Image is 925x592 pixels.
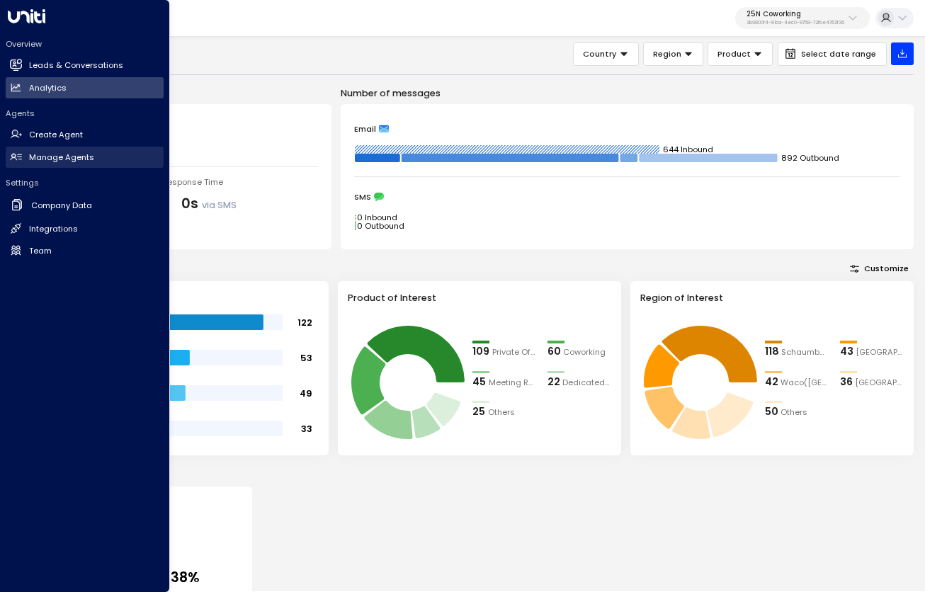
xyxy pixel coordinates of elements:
a: Leads & Conversations [6,55,164,76]
span: Dedicated Desk [562,377,611,389]
h2: Settings [6,177,164,188]
button: Customize [845,261,914,276]
h2: Analytics [29,82,67,94]
button: Country [573,42,639,66]
div: 109Private Office [472,344,536,360]
div: 118 [765,344,779,360]
button: Region [643,42,703,66]
div: 36 [840,375,853,390]
div: 60Coworking [547,344,611,360]
tspan: 892 Outbound [781,152,839,164]
span: 38% [171,568,235,588]
div: 45 [472,375,486,390]
tspan: 0 Outbound [357,220,404,232]
p: Engagement Metrics [45,86,331,100]
div: 25 [472,404,485,420]
a: Create Agent [6,125,164,146]
tspan: 49 [300,387,312,399]
div: 42 [765,375,778,390]
h2: Agents [6,108,164,119]
div: 42Waco(TX) [765,375,829,390]
h2: Integrations [29,223,78,235]
h2: Team [29,245,52,257]
p: Conversion Metrics [45,467,914,480]
a: Company Data [6,194,164,217]
div: SMS [354,192,900,202]
p: 3b9800f4-81ca-4ec0-8758-72fbe4763f36 [747,20,844,25]
span: Product [717,47,751,60]
h2: Company Data [31,200,92,212]
div: 0s [181,194,237,215]
h2: Create Agent [29,129,83,141]
div: 50 [765,404,778,420]
div: 22Dedicated Desk [547,375,611,390]
tspan: 122 [297,316,312,328]
a: Integrations [6,218,164,239]
div: 45Meeting Room [472,375,536,390]
span: Buffalo Grove(IL) [856,346,903,358]
h3: Region of Interest [640,291,903,304]
div: [PERSON_NAME] Average Response Time [59,176,318,188]
p: 25N Coworking [747,10,844,18]
button: Select date range [778,42,887,66]
span: Schaumburg(IL) [781,346,828,358]
span: Country [583,47,617,60]
h2: Overview [6,38,164,50]
span: Private Office [492,346,536,358]
h2: Manage Agents [29,152,94,164]
div: 60 [547,344,561,360]
tspan: 33 [301,422,312,434]
button: Product [708,42,773,66]
span: Waco(TX) [781,377,828,389]
div: 22 [547,375,560,390]
div: 118Schaumburg(IL) [765,344,829,360]
h3: Product of Interest [348,291,611,304]
span: Region [653,47,681,60]
span: Others [781,406,807,419]
a: Manage Agents [6,147,164,168]
tspan: 0 Inbound [357,212,397,223]
span: Select date range [801,50,876,59]
div: 43Buffalo Grove(IL) [840,344,904,360]
div: 36Frisco(TX) [840,375,904,390]
div: 109 [472,344,489,360]
div: Number of Inquiries [59,118,318,132]
tspan: 53 [300,351,312,363]
span: via SMS [202,199,237,211]
span: Coworking [563,346,606,358]
div: 43 [840,344,853,360]
h2: Leads & Conversations [29,59,123,72]
span: Frisco(TX) [855,377,903,389]
p: Number of messages [341,86,914,100]
a: Analytics [6,77,164,98]
h3: Range of Team Size [55,291,318,304]
span: Others [488,406,515,419]
span: Meeting Room [489,377,536,389]
a: Team [6,240,164,261]
div: 50Others [765,404,829,420]
tspan: 644 Inbound [663,144,713,155]
div: 25Others [472,404,536,420]
span: Email [354,124,376,134]
button: 25N Coworking3b9800f4-81ca-4ec0-8758-72fbe4763f36 [735,7,870,30]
